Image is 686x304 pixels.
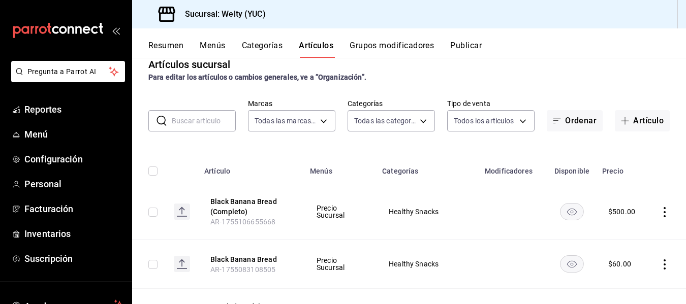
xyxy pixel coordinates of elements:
th: Categorías [376,152,479,184]
h3: Sucursal: Welty (YUC) [177,8,266,20]
span: Personal [24,177,123,191]
span: Precio Sucursal [317,257,363,271]
a: Pregunta a Parrot AI [7,74,125,84]
button: Categorías [242,41,283,58]
button: edit-product-location [210,254,292,264]
button: Publicar [450,41,482,58]
button: availability-product [560,203,584,220]
label: Categorías [348,100,435,107]
span: Healthy Snacks [389,208,466,215]
span: Facturación [24,202,123,216]
span: Healthy Snacks [389,260,466,267]
button: edit-product-location [210,196,292,217]
span: Configuración [24,152,123,166]
button: availability-product [560,255,584,273]
button: actions [660,207,670,217]
span: Inventarios [24,227,123,241]
span: Reportes [24,103,123,116]
span: Precio Sucursal [317,205,363,219]
span: Menú [24,127,123,141]
button: Ordenar [547,110,603,131]
div: navigation tabs [148,41,686,58]
th: Artículo [198,152,304,184]
button: Pregunta a Parrot AI [11,61,125,82]
span: Todas las categorías, Sin categoría [354,116,416,126]
div: $ 60.00 [608,259,631,269]
div: $ 500.00 [608,207,635,217]
th: Precio [596,152,647,184]
label: Tipo de venta [447,100,535,107]
button: Resumen [148,41,183,58]
button: Artículos [299,41,333,58]
button: Grupos modificadores [350,41,434,58]
input: Buscar artículo [172,111,236,131]
span: Todos los artículos [454,116,514,126]
th: Menús [304,152,376,184]
button: open_drawer_menu [112,26,120,35]
div: Artículos sucursal [148,57,230,72]
span: Pregunta a Parrot AI [27,66,109,77]
th: Disponible [548,152,596,184]
strong: Para editar los artículos o cambios generales, ve a “Organización”. [148,73,366,81]
span: AR-1755083108505 [210,265,275,274]
label: Marcas [248,100,335,107]
span: Suscripción [24,252,123,265]
button: actions [660,259,670,269]
span: AR-1755106655668 [210,218,275,226]
button: Artículo [615,110,670,131]
span: Todas las marcas, Sin marca [255,116,317,126]
button: Menús [200,41,225,58]
th: Modificadores [479,152,548,184]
